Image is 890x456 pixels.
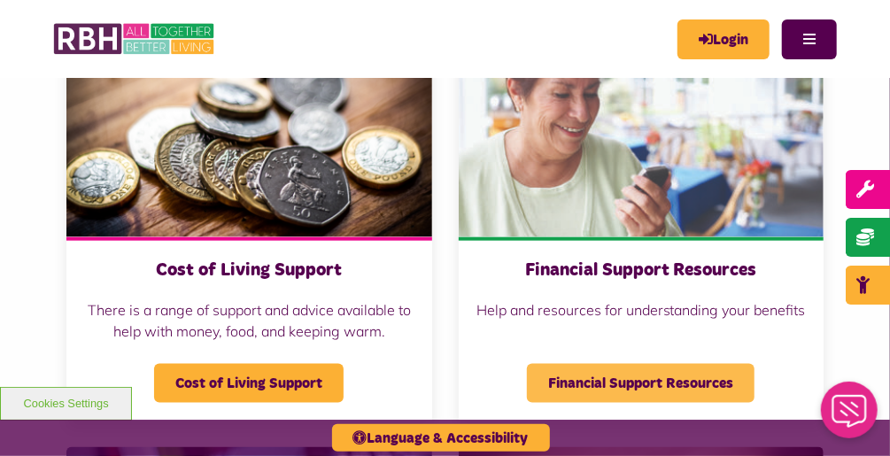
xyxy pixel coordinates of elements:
[332,424,550,452] button: Language & Accessibility
[84,259,414,282] h3: Cost of Living Support
[459,9,824,421] a: Financial Support Resources Help and resources for understanding your benefits Financial Support ...
[810,376,890,456] iframe: Netcall Web Assistant for live chat
[459,9,824,237] img: 200284549 001
[66,9,432,421] a: Cost of Living Support There is a range of support and advice available to help with money, food,...
[66,9,432,237] img: Money 2
[154,364,344,403] span: Cost of Living Support
[84,299,414,342] p: There is a range of support and advice available to help with money, food, and keeping warm.
[476,259,807,282] h3: Financial Support Resources
[53,18,217,60] img: RBH
[476,299,807,321] p: Help and resources for understanding your benefits
[527,364,755,403] span: Financial Support Resources
[782,19,837,59] button: Navigation
[677,19,770,59] a: MyRBH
